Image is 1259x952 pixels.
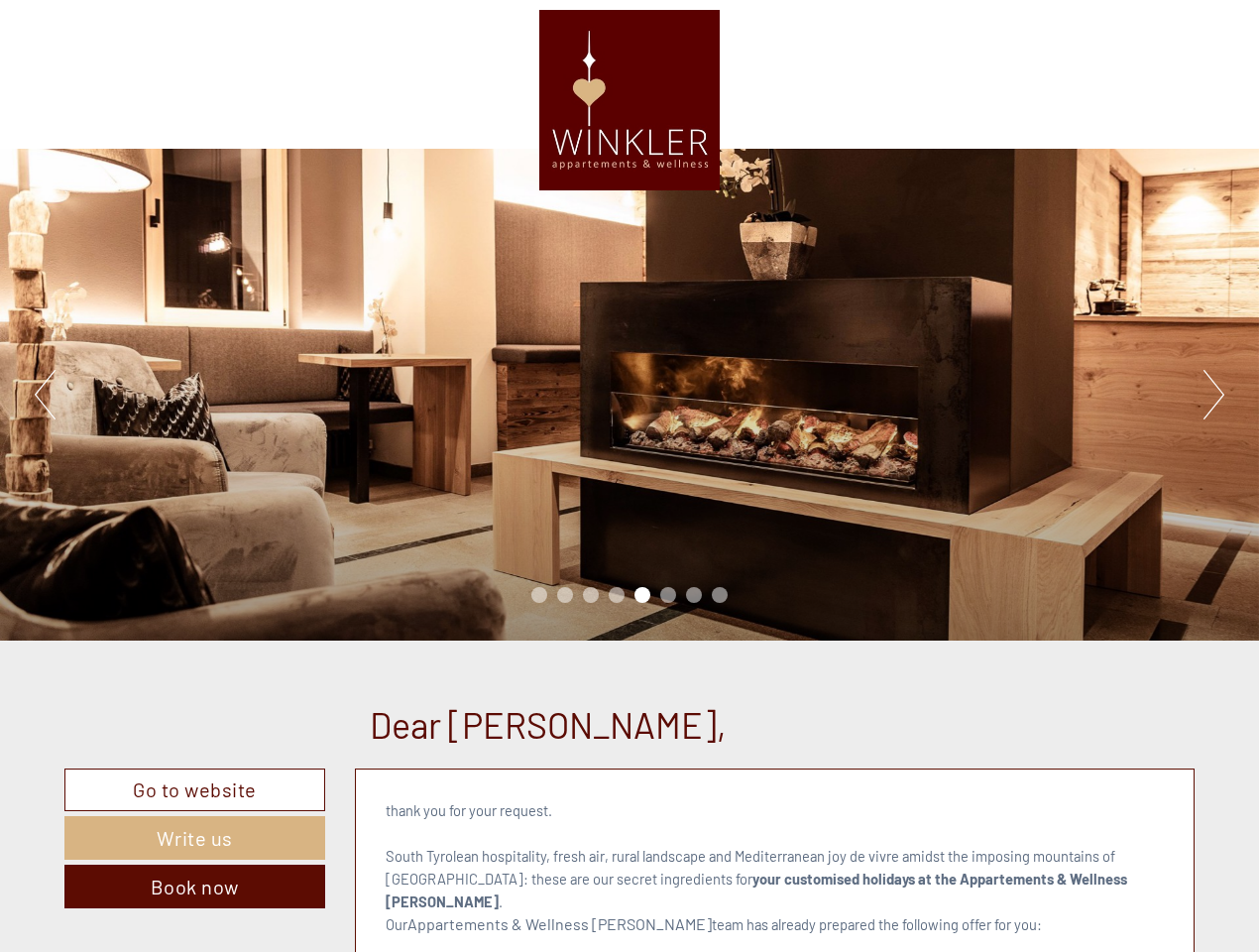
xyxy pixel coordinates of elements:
[712,915,1042,933] span: team has already prepared the following offer for you:
[35,370,56,419] button: Previous
[370,705,727,745] h1: Dear [PERSON_NAME],
[1203,370,1224,419] button: Next
[671,514,779,557] button: Send
[64,769,325,811] a: Go to website
[64,865,325,908] a: Book now
[386,870,1127,910] strong: your customised holidays at the Appartements & Wellness [PERSON_NAME]
[353,15,426,49] div: [DATE]
[64,816,325,860] a: Write us
[30,58,239,73] div: Appartements & Wellness [PERSON_NAME]
[386,801,1127,932] span: thank you for your request. South Tyrolean hospitality, fresh air, rural landscape and Mediterran...
[15,54,249,114] div: Hello, how can we help you?
[30,96,239,110] small: 03:06
[386,799,1165,935] p: Appartements & Wellness [PERSON_NAME]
